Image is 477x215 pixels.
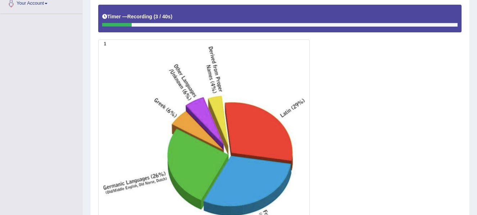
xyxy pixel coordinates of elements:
[154,14,155,19] b: (
[102,14,172,19] h5: Timer —
[171,14,172,19] b: )
[155,14,171,19] b: 3 / 40s
[127,14,152,19] b: Recording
